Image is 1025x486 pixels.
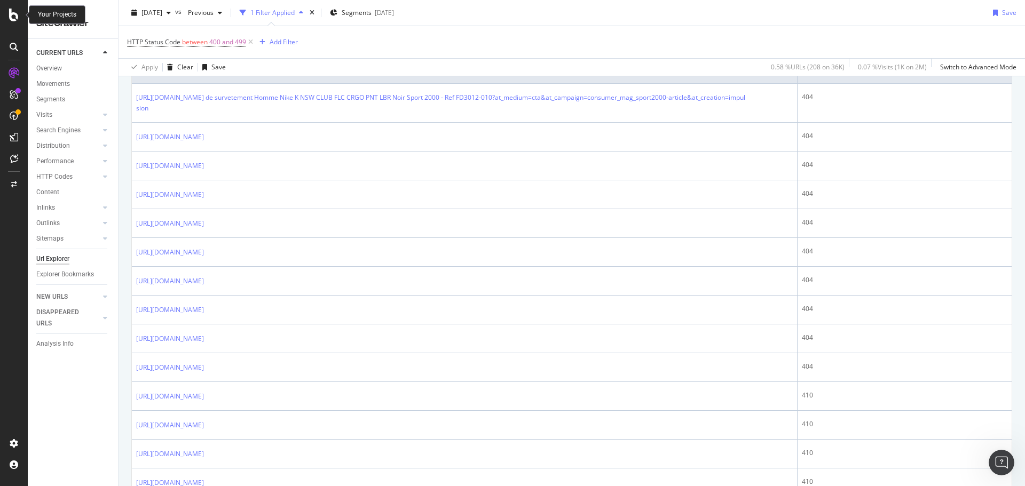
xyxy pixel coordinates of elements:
button: Apply [127,59,158,76]
div: Explorer Bookmarks [36,269,94,280]
a: NEW URLS [36,291,100,302]
div: Add Filter [270,37,298,46]
div: Distribution [36,140,70,152]
div: Analysis Info [36,338,74,349]
a: CURRENT URLS [36,47,100,59]
div: NEW URLS [36,291,68,302]
div: 410 [802,391,1007,400]
button: [DATE] [127,4,175,21]
div: 404 [802,362,1007,371]
div: 410 [802,448,1007,458]
span: Previous [184,8,214,17]
a: Segments [36,94,111,105]
div: Overview [36,63,62,74]
div: Clear [177,62,193,71]
a: [URL][DOMAIN_NAME] [136,305,204,315]
div: 404 [802,218,1007,227]
div: 1 Filter Applied [250,8,295,17]
div: Search Engines [36,125,81,136]
div: Switch to Advanced Mode [940,62,1016,71]
div: Url Explorer [36,253,69,265]
button: Add Filter [255,36,298,49]
a: [URL][DOMAIN_NAME] de survetement Homme Nike K NSW CLUB FLC CRGO PNT LBR Noir Sport 2000 - Ref FD... [136,92,746,114]
span: between [182,37,208,46]
div: DISAPPEARED URLS [36,307,90,329]
div: times [307,7,317,18]
div: Your Projects [38,10,76,19]
div: 404 [802,275,1007,285]
a: Explorer Bookmarks [36,269,111,280]
a: Search Engines [36,125,100,136]
a: [URL][DOMAIN_NAME] [136,391,204,402]
a: [URL][DOMAIN_NAME] [136,420,204,431]
a: Performance [36,156,100,167]
div: 404 [802,304,1007,314]
button: Save [198,59,226,76]
div: CURRENT URLS [36,47,83,59]
span: 2025 Sep. 22nd [141,8,162,17]
div: [DATE] [375,8,394,17]
button: Save [989,4,1016,21]
a: Visits [36,109,100,121]
div: 404 [802,189,1007,198]
div: 410 [802,419,1007,429]
button: Segments[DATE] [326,4,398,21]
div: 404 [802,131,1007,141]
span: Segments [342,8,372,17]
button: 1 Filter Applied [235,4,307,21]
div: 0.58 % URLs ( 208 on 36K ) [771,62,845,71]
div: HTTP Codes [36,171,73,182]
div: 404 [802,160,1007,170]
a: Inlinks [36,202,100,213]
div: 0.07 % Visits ( 1K on 2M ) [858,62,927,71]
a: [URL][DOMAIN_NAME] [136,276,204,286]
div: Performance [36,156,74,167]
span: HTTP Status Code [127,37,180,46]
a: HTTP Codes [36,171,100,182]
a: Sitemaps [36,233,100,244]
a: [URL][DOMAIN_NAME] [136,247,204,258]
div: Visits [36,109,52,121]
a: [URL][DOMAIN_NAME] [136,449,204,459]
div: Inlinks [36,202,55,213]
div: Segments [36,94,65,105]
div: 404 [802,333,1007,342]
div: Apply [141,62,158,71]
a: Movements [36,78,111,90]
a: Distribution [36,140,100,152]
a: [URL][DOMAIN_NAME] [136,362,204,373]
a: [URL][DOMAIN_NAME] [136,132,204,142]
a: Overview [36,63,111,74]
button: Clear [163,59,193,76]
a: Outlinks [36,218,100,229]
div: Sitemaps [36,233,64,244]
div: Content [36,187,59,198]
button: Switch to Advanced Mode [936,59,1016,76]
a: Url Explorer [36,253,111,265]
a: DISAPPEARED URLS [36,307,100,329]
a: [URL][DOMAIN_NAME] [136,218,204,229]
a: [URL][DOMAIN_NAME] [136,333,204,344]
a: [URL][DOMAIN_NAME] [136,161,204,171]
a: Analysis Info [36,338,111,349]
div: Save [1002,8,1016,17]
a: [URL][DOMAIN_NAME] [136,189,204,200]
div: Save [211,62,226,71]
a: Content [36,187,111,198]
div: Movements [36,78,70,90]
button: Previous [184,4,226,21]
span: vs [175,7,184,16]
iframe: Intercom live chat [989,450,1014,475]
div: 404 [802,92,1007,102]
span: 400 and 499 [209,35,246,50]
div: 404 [802,246,1007,256]
div: Outlinks [36,218,60,229]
